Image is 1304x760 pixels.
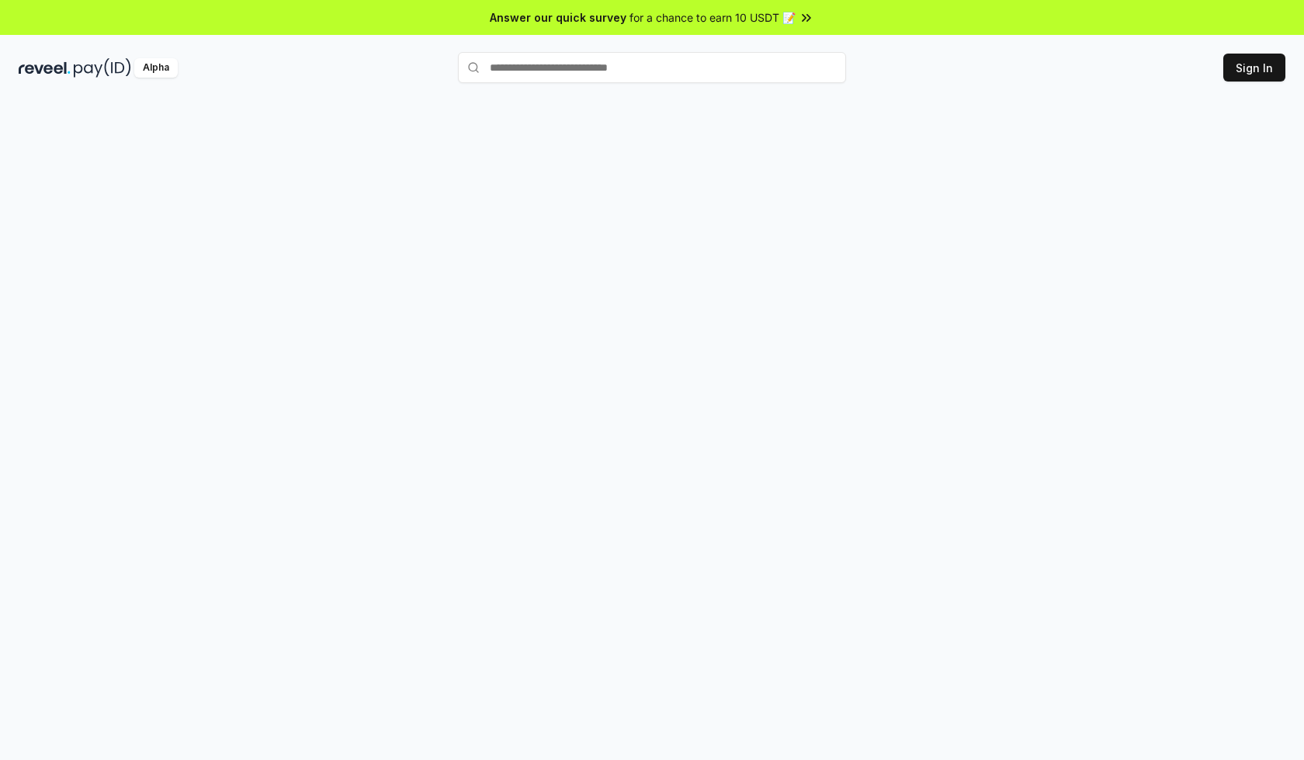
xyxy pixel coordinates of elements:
[19,58,71,78] img: reveel_dark
[490,9,626,26] span: Answer our quick survey
[629,9,796,26] span: for a chance to earn 10 USDT 📝
[74,58,131,78] img: pay_id
[1223,54,1285,82] button: Sign In
[134,58,178,78] div: Alpha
